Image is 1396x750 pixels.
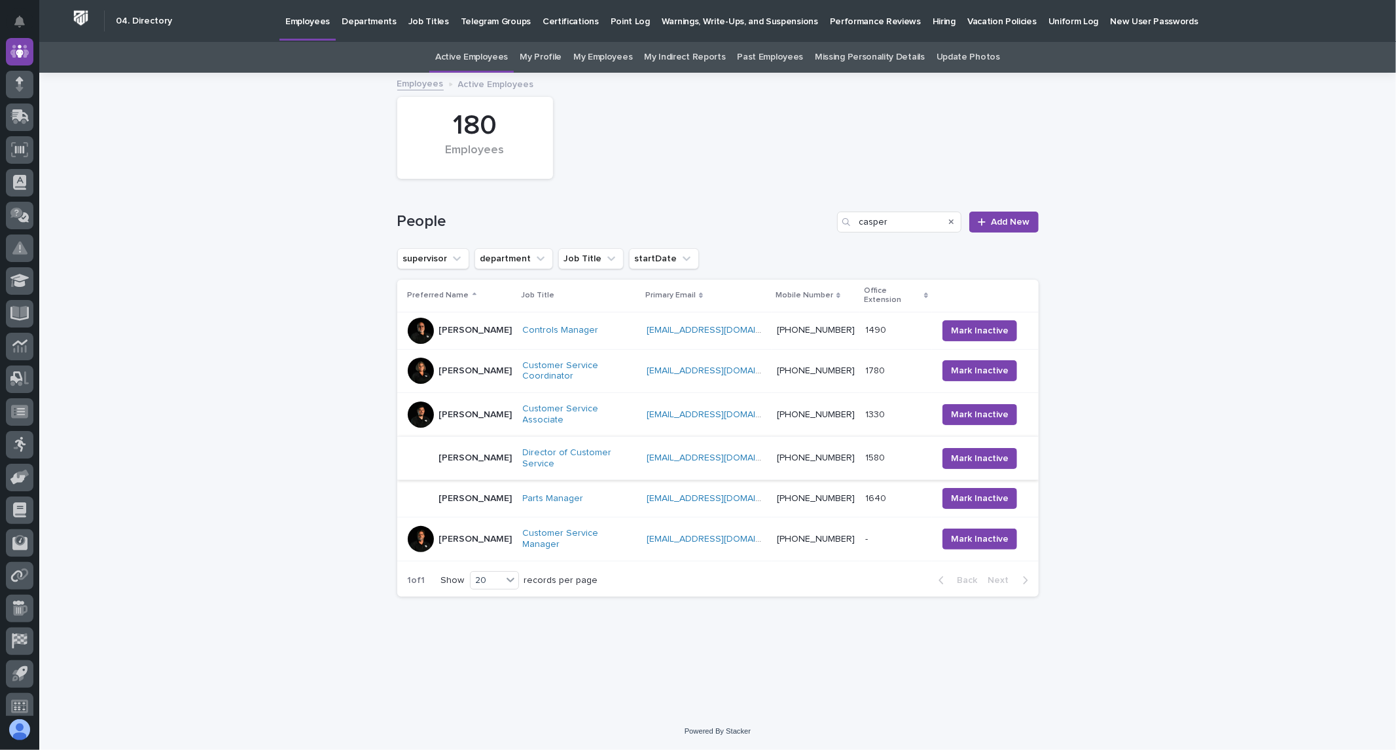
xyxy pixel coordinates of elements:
[523,403,636,426] a: Customer Service Associate
[969,212,1038,233] a: Add New
[777,534,855,544] a: [PHONE_NUMBER]
[865,363,887,377] p: 1780
[523,528,636,550] a: Customer Service Manager
[471,574,502,588] div: 20
[397,480,1039,517] tr: [PERSON_NAME]Parts Manager [EMAIL_ADDRESS][DOMAIN_NAME] [PHONE_NUMBER]16401640 Mark Inactive
[69,6,93,30] img: Workspace Logo
[837,212,961,233] input: Search
[928,574,983,586] button: Back
[522,288,555,303] p: Job Title
[397,248,469,269] button: supervisor
[420,143,531,171] div: Employees
[439,493,512,504] p: [PERSON_NAME]
[647,410,795,419] a: [EMAIL_ADDRESS][DOMAIN_NAME]
[441,575,465,586] p: Show
[942,529,1017,550] button: Mark Inactive
[397,75,444,90] a: Employees
[950,576,978,585] span: Back
[865,407,887,421] p: 1330
[397,517,1039,561] tr: [PERSON_NAME]Customer Service Manager [EMAIL_ADDRESS][DOMAIN_NAME] [PHONE_NUMBER]-- Mark Inactive
[439,453,512,464] p: [PERSON_NAME]
[439,534,512,545] p: [PERSON_NAME]
[397,349,1039,393] tr: [PERSON_NAME]Customer Service Coordinator [EMAIL_ADDRESS][DOMAIN_NAME] [PHONE_NUMBER]17801780 Mar...
[647,366,795,375] a: [EMAIL_ADDRESS][DOMAIN_NAME]
[951,364,1009,377] span: Mark Inactive
[558,248,624,269] button: Job Title
[523,493,584,504] a: Parts Manager
[942,448,1017,469] button: Mark Inactive
[815,42,925,73] a: Missing Personality Details
[776,288,833,303] p: Mobile Number
[942,488,1017,509] button: Mark Inactive
[951,492,1009,505] span: Mark Inactive
[647,494,795,503] a: [EMAIL_ADDRESS][DOMAIN_NAME]
[777,453,855,462] a: [PHONE_NUMBER]
[523,447,636,470] a: Director of Customer Service
[6,716,33,743] button: users-avatar
[523,325,599,336] a: Controls Manager
[474,248,553,269] button: department
[16,16,33,37] div: Notifications
[942,320,1017,341] button: Mark Inactive
[397,393,1039,437] tr: [PERSON_NAME]Customer Service Associate [EMAIL_ADDRESS][DOMAIN_NAME] [PHONE_NUMBER]13301330 Mark ...
[645,288,696,303] p: Primary Email
[397,212,832,231] h1: People
[685,727,751,735] a: Powered By Stacker
[983,574,1039,586] button: Next
[864,284,921,308] p: Office Extension
[397,436,1039,480] tr: [PERSON_NAME]Director of Customer Service [EMAIL_ADDRESS][DOMAIN_NAME] [PHONE_NUMBER]15801580 Mar...
[937,42,1000,73] a: Update Photos
[458,76,534,90] p: Active Employees
[644,42,725,73] a: My Indirect Reports
[408,288,469,303] p: Preferred Name
[647,534,795,544] a: [EMAIL_ADDRESS][DOMAIN_NAME]
[865,450,887,464] p: 1580
[573,42,632,73] a: My Employees
[647,326,795,335] a: [EMAIL_ADDRESS][DOMAIN_NAME]
[520,42,562,73] a: My Profile
[777,326,855,335] a: [PHONE_NUMBER]
[435,42,508,73] a: Active Employees
[420,109,531,142] div: 180
[523,360,636,383] a: Customer Service Coordinator
[777,410,855,419] a: [PHONE_NUMBER]
[865,531,870,545] p: -
[865,322,889,336] p: 1490
[439,409,512,421] p: [PERSON_NAME]
[6,8,33,35] button: Notifications
[439,325,512,336] p: [PERSON_NAME]
[951,533,1009,546] span: Mark Inactive
[524,575,598,586] p: records per page
[738,42,804,73] a: Past Employees
[647,453,795,462] a: [EMAIL_ADDRESS][DOMAIN_NAME]
[777,494,855,503] a: [PHONE_NUMBER]
[951,324,1009,337] span: Mark Inactive
[951,452,1009,465] span: Mark Inactive
[777,366,855,375] a: [PHONE_NUMBER]
[439,366,512,377] p: [PERSON_NAME]
[865,491,889,504] p: 1640
[988,576,1017,585] span: Next
[397,312,1039,349] tr: [PERSON_NAME]Controls Manager [EMAIL_ADDRESS][DOMAIN_NAME] [PHONE_NUMBER]14901490 Mark Inactive
[116,16,172,27] h2: 04. Directory
[942,360,1017,381] button: Mark Inactive
[942,404,1017,425] button: Mark Inactive
[397,565,436,597] p: 1 of 1
[992,217,1030,227] span: Add New
[951,408,1009,421] span: Mark Inactive
[629,248,699,269] button: startDate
